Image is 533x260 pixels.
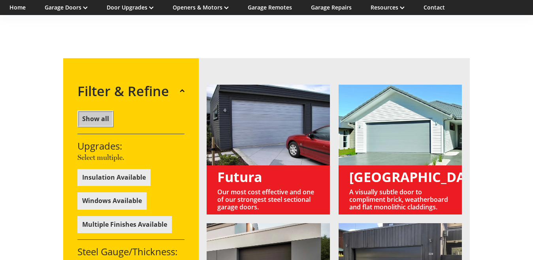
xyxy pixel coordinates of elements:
a: Door Upgrades [107,4,154,11]
h2: Filter & Refine [77,83,169,99]
a: Garage Remotes [248,4,292,11]
a: Garage Repairs [311,4,352,11]
a: Home [9,4,26,11]
button: Show all [77,110,114,127]
a: Contact [424,4,445,11]
h3: Steel Gauge/Thickness: [77,246,185,258]
a: Resources [371,4,405,11]
p: Select multiple. [77,152,185,163]
button: Multiple Finishes Available [77,216,172,233]
a: Openers & Motors [173,4,229,11]
a: Garage Doors [45,4,88,11]
button: Windows Available [77,192,147,209]
h3: Upgrades: [77,140,185,152]
button: Insulation Available [77,169,151,186]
